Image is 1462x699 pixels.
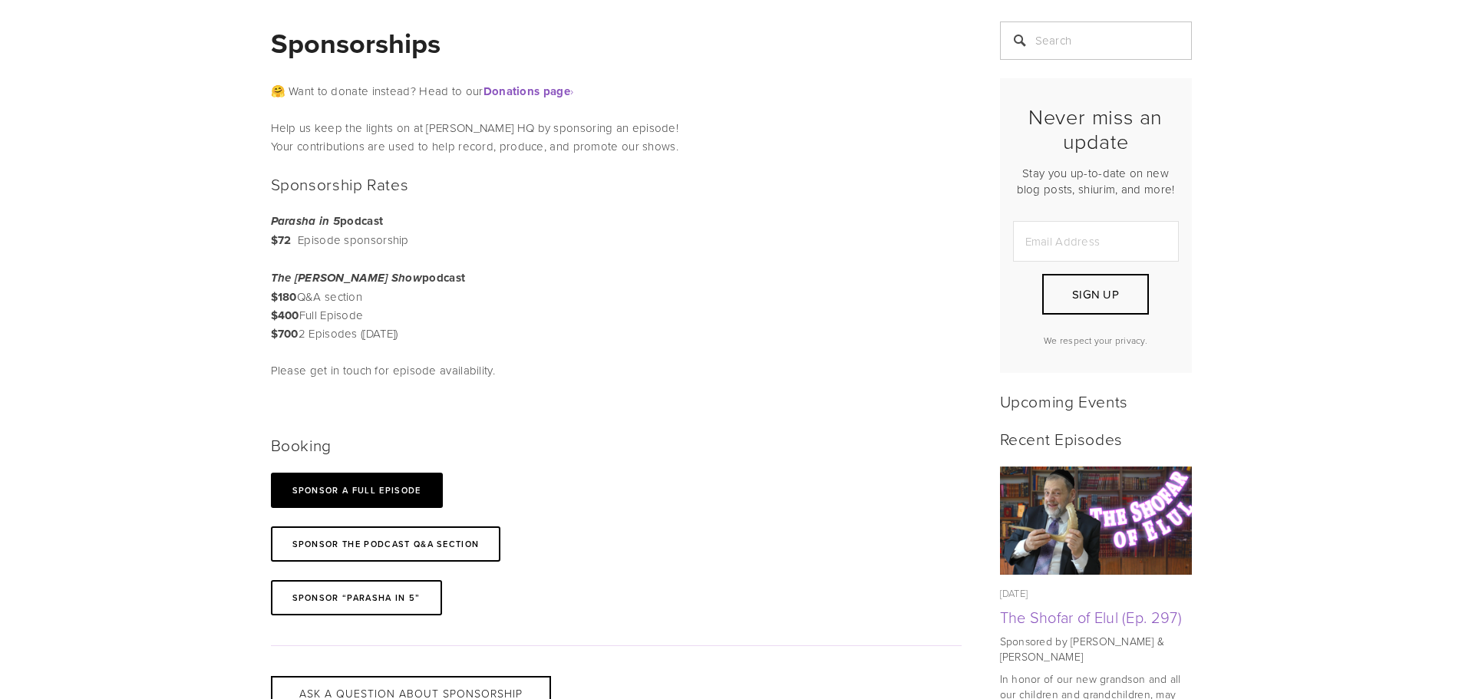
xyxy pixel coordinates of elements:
[271,325,299,342] strong: $700
[1000,21,1192,60] input: Search
[271,526,501,562] a: Sponsor the podcast Q&A section
[1000,634,1192,664] p: Sponsored by [PERSON_NAME] & [PERSON_NAME]
[271,272,423,285] em: The [PERSON_NAME] Show
[1013,334,1179,347] p: We respect your privacy.
[1072,286,1119,302] span: Sign Up
[1000,429,1192,448] h2: Recent Episodes
[1013,221,1179,262] input: Email Address
[271,473,443,508] a: SPONSOR A full Episode
[999,467,1192,575] img: The Shofar of Elul (Ep. 297)
[271,174,543,193] h2: Sponsorship Rates
[1000,586,1028,600] time: [DATE]
[1000,391,1192,410] h2: Upcoming Events
[483,83,574,99] a: Donations page›
[1013,165,1179,197] p: Stay you up-to-date on new blog posts, shiurim, and more!
[271,213,384,249] strong: podcast $72
[271,23,441,63] strong: Sponsorships
[271,215,341,229] em: Parasha in 5
[271,269,543,343] p: Q&A section Full Episode 2 Episodes ([DATE])
[271,435,543,454] h2: Booking
[271,580,442,615] a: Sponsor “Parasha in 5”
[271,269,466,305] strong: podcast $180
[1013,104,1179,154] h2: Never miss an update
[271,82,962,101] p: 🤗 Want to donate instead? Head to our
[271,361,543,380] p: Please get in touch for episode availability.
[271,307,299,324] strong: $400
[1042,274,1148,315] button: Sign Up
[271,212,543,250] p: Episode sponsorship
[271,119,962,156] p: Help us keep the lights on at [PERSON_NAME] HQ by sponsoring an episode! Your contributions are u...
[1000,467,1192,575] a: The Shofar of Elul (Ep. 297)
[483,83,570,100] strong: Donations page
[1000,606,1182,628] a: The Shofar of Elul (Ep. 297)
